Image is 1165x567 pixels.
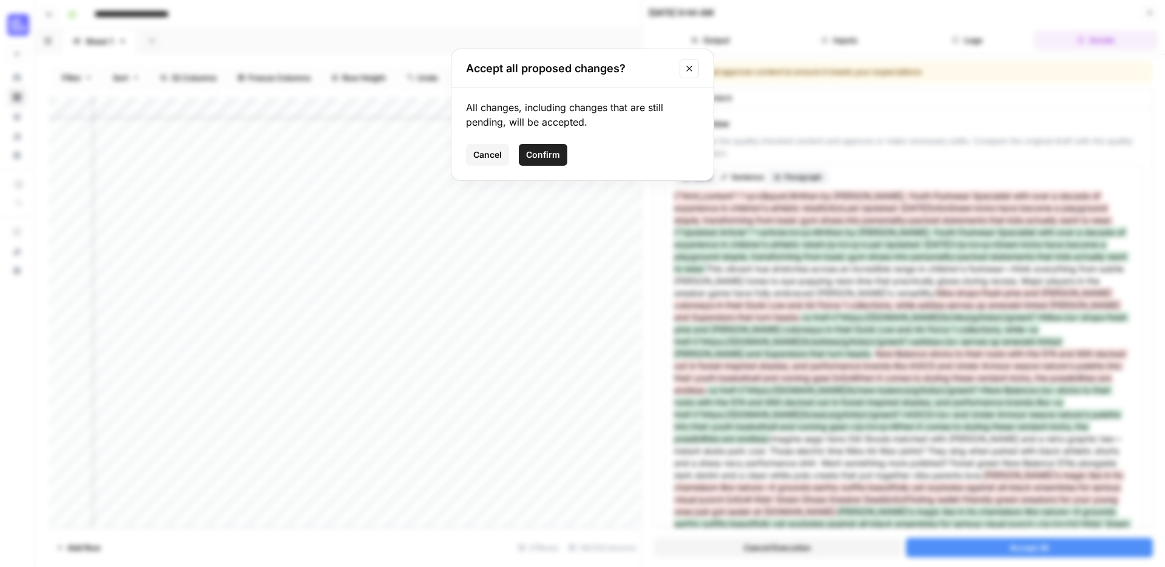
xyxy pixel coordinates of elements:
div: All changes, including changes that are still pending, will be accepted. [466,100,699,129]
button: Confirm [519,144,567,166]
span: Cancel [473,149,502,161]
button: Close modal [680,59,699,78]
h2: Accept all proposed changes? [466,60,672,77]
span: Confirm [526,149,560,161]
button: Cancel [466,144,509,166]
